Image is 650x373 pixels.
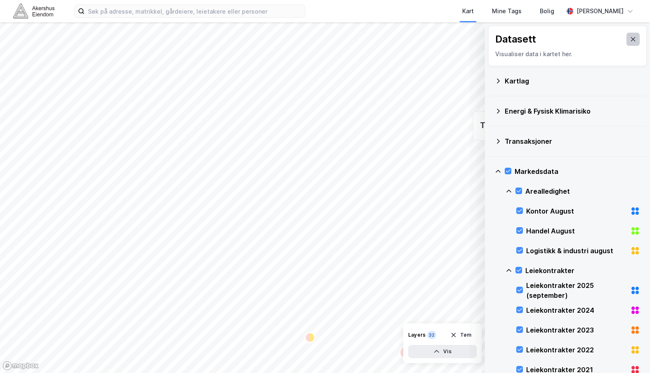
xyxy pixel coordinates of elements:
div: Kartlag [505,76,640,86]
div: Arealledighet [525,186,640,196]
div: Leiekontrakter [525,266,640,276]
div: Tags [480,119,500,132]
div: Leiekontrakter 2022 [526,345,627,355]
div: Datasett [495,33,536,46]
div: Bolig [540,6,554,16]
input: Søk på adresse, matrikkel, gårdeiere, leietakere eller personer [85,5,305,17]
a: Mapbox homepage [2,361,39,371]
div: Markedsdata [515,166,640,176]
div: Kontor August [526,206,627,216]
div: Leiekontrakter 2023 [526,325,627,335]
div: Kontrollprogram for chat [609,333,650,373]
iframe: Chat Widget [609,333,650,373]
div: Handel August [526,226,627,236]
div: [PERSON_NAME] [577,6,624,16]
div: 32 [427,331,436,339]
div: Energi & Fysisk Klimarisiko [505,106,640,116]
div: Logistikk & industri august [526,246,627,256]
div: Transaksjoner [505,136,640,146]
div: Map marker [305,333,315,342]
div: Mine Tags [492,6,522,16]
button: Tøm [445,328,477,342]
div: Visualiser data i kartet her. [495,49,640,59]
img: akershus-eiendom-logo.9091f326c980b4bce74ccdd9f866810c.svg [13,4,54,18]
div: Leiekontrakter 2025 (september) [526,280,627,300]
div: Leiekontrakter 2024 [526,305,627,315]
button: Vis [408,345,477,358]
div: Map marker [400,346,413,359]
div: Kart [462,6,474,16]
div: Layers [408,332,425,338]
